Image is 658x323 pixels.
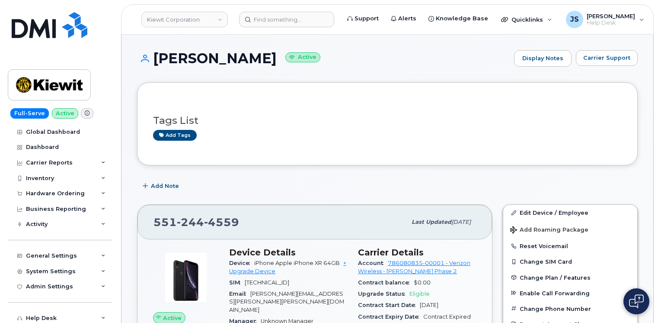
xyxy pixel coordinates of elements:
[229,291,250,297] span: Email
[153,216,239,229] span: 551
[285,52,320,62] small: Active
[358,302,420,308] span: Contract Start Date
[358,260,470,274] a: 786080835-00001 - Verizon Wireless - [PERSON_NAME] Phase 2
[229,279,245,286] span: SIM
[423,313,471,320] span: Contract Expired
[245,279,289,286] span: [TECHNICAL_ID]
[583,54,630,62] span: Carrier Support
[414,279,431,286] span: $0.00
[412,219,451,225] span: Last updated
[163,314,182,322] span: Active
[510,226,588,235] span: Add Roaming Package
[503,205,637,220] a: Edit Device / Employee
[153,115,622,126] h3: Tags List
[503,238,637,254] button: Reset Voicemail
[503,270,637,285] button: Change Plan / Features
[229,291,344,313] span: [PERSON_NAME][EMAIL_ADDRESS][PERSON_NAME][PERSON_NAME][DOMAIN_NAME]
[420,302,438,308] span: [DATE]
[358,260,388,266] span: Account
[503,254,637,269] button: Change SIM Card
[520,274,591,281] span: Change Plan / Features
[137,178,186,194] button: Add Note
[409,291,430,297] span: Eligible
[254,260,340,266] span: iPhone Apple iPhone XR 64GB
[229,260,346,274] a: + Upgrade Device
[358,313,423,320] span: Contract Expiry Date
[151,182,179,190] span: Add Note
[177,216,204,229] span: 244
[520,290,590,296] span: Enable Call Forwarding
[503,301,637,317] button: Change Phone Number
[137,51,510,66] h1: [PERSON_NAME]
[160,252,212,304] img: image20231002-3703462-1qb80zy.jpeg
[503,220,637,238] button: Add Roaming Package
[514,50,572,67] a: Display Notes
[229,260,254,266] span: Device
[503,285,637,301] button: Enable Call Forwarding
[204,216,239,229] span: 4559
[153,130,197,141] a: Add tags
[358,247,476,258] h3: Carrier Details
[358,279,414,286] span: Contract balance
[451,219,471,225] span: [DATE]
[576,50,638,66] button: Carrier Support
[229,247,348,258] h3: Device Details
[629,294,644,308] img: Open chat
[358,291,409,297] span: Upgrade Status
